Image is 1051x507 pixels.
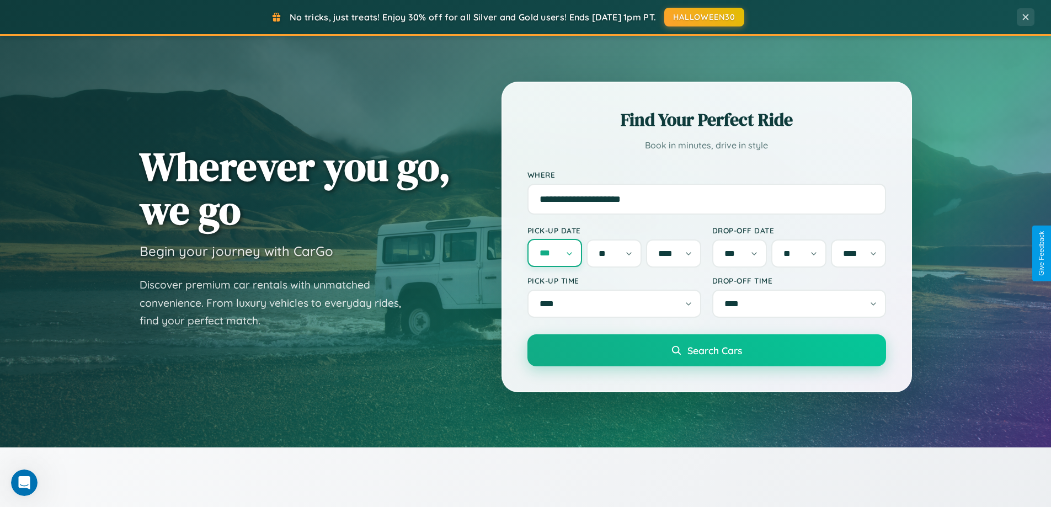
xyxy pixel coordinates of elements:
iframe: Intercom live chat [11,469,38,496]
label: Pick-up Time [527,276,701,285]
div: Give Feedback [1038,231,1045,276]
p: Book in minutes, drive in style [527,137,886,153]
h3: Begin your journey with CarGo [140,243,333,259]
h1: Wherever you go, we go [140,145,451,232]
p: Discover premium car rentals with unmatched convenience. From luxury vehicles to everyday rides, ... [140,276,415,330]
label: Pick-up Date [527,226,701,235]
button: Search Cars [527,334,886,366]
label: Where [527,170,886,179]
button: HALLOWEEN30 [664,8,744,26]
span: No tricks, just treats! Enjoy 30% off for all Silver and Gold users! Ends [DATE] 1pm PT. [290,12,656,23]
label: Drop-off Time [712,276,886,285]
h2: Find Your Perfect Ride [527,108,886,132]
label: Drop-off Date [712,226,886,235]
span: Search Cars [687,344,742,356]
